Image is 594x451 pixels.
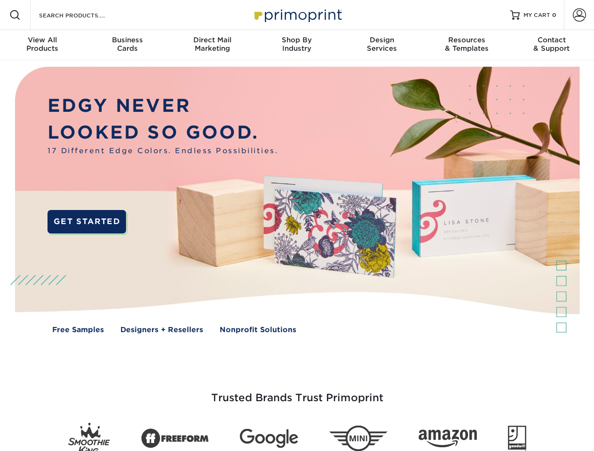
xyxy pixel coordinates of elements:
span: 17 Different Edge Colors. Endless Possibilities. [48,146,278,156]
span: Direct Mail [170,36,254,44]
a: Nonprofit Solutions [220,325,296,335]
a: Contact& Support [509,30,594,60]
img: Goodwill [508,426,526,451]
div: Marketing [170,36,254,53]
div: Industry [254,36,339,53]
a: Designers + Resellers [120,325,203,335]
p: EDGY NEVER [48,93,278,119]
a: DesignServices [340,30,424,60]
a: Direct MailMarketing [170,30,254,60]
img: Google [240,429,298,448]
span: Design [340,36,424,44]
div: Cards [85,36,169,53]
input: SEARCH PRODUCTS..... [38,9,130,21]
a: Resources& Templates [424,30,509,60]
span: Business [85,36,169,44]
p: LOOKED SO GOOD. [48,119,278,146]
span: 0 [552,12,556,18]
h3: Trusted Brands Trust Primoprint [22,369,572,415]
div: & Templates [424,36,509,53]
a: GET STARTED [48,210,126,233]
div: & Support [509,36,594,53]
div: Services [340,36,424,53]
span: Contact [509,36,594,44]
span: MY CART [523,11,550,19]
img: Amazon [419,430,477,448]
span: Resources [424,36,509,44]
a: Shop ByIndustry [254,30,339,60]
img: Primoprint [250,5,344,25]
span: Shop By [254,36,339,44]
a: BusinessCards [85,30,169,60]
a: Free Samples [52,325,104,335]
